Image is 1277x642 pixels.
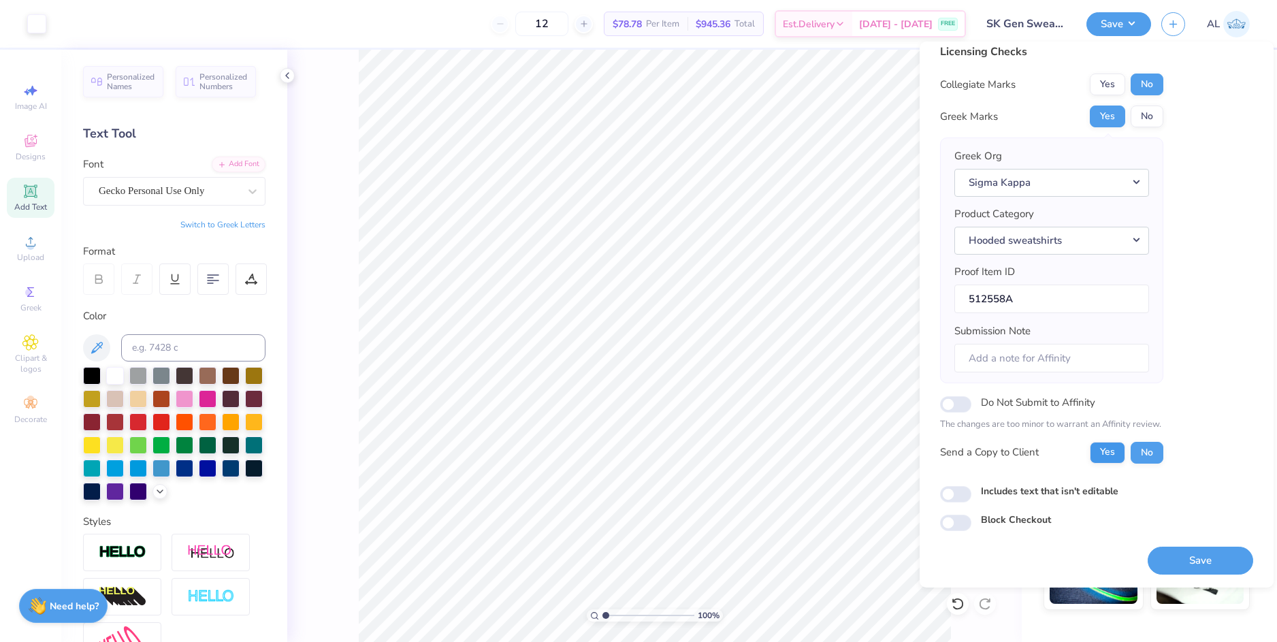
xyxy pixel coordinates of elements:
a: AL [1207,11,1250,37]
input: – – [515,12,568,36]
label: Product Category [954,206,1034,222]
span: $78.78 [613,17,642,31]
button: No [1131,442,1163,464]
p: The changes are too minor to warrant an Affinity review. [940,418,1163,432]
div: Format [83,244,267,259]
img: 3d Illusion [99,586,146,608]
div: Send a Copy to Client [940,445,1039,460]
label: Includes text that isn't editable [981,484,1118,498]
div: Add Font [212,157,265,172]
label: Submission Note [954,323,1031,339]
img: Negative Space [187,589,235,605]
div: Text Tool [83,125,265,143]
label: Do Not Submit to Affinity [981,394,1095,411]
div: Licensing Checks [940,44,1163,60]
img: Shadow [187,544,235,561]
button: No [1131,74,1163,95]
span: Decorate [14,414,47,425]
label: Greek Org [954,148,1002,164]
button: Yes [1090,442,1125,464]
button: Hooded sweatshirts [954,227,1149,255]
input: Add a note for Affinity [954,344,1149,373]
span: Personalized Numbers [199,72,248,91]
img: Stroke [99,545,146,560]
strong: Need help? [50,600,99,613]
button: Yes [1090,106,1125,127]
button: Sigma Kappa [954,169,1149,197]
span: Per Item [646,17,679,31]
span: AL [1207,16,1220,32]
span: Upload [17,252,44,263]
button: Save [1148,547,1253,575]
div: Styles [83,514,265,530]
input: Untitled Design [976,10,1076,37]
span: [DATE] - [DATE] [859,17,933,31]
button: No [1131,106,1163,127]
span: $945.36 [696,17,730,31]
span: Est. Delivery [783,17,835,31]
span: Add Text [14,202,47,212]
span: Total [734,17,755,31]
span: FREE [941,19,955,29]
button: Save [1086,12,1151,36]
span: Designs [16,151,46,162]
span: Clipart & logos [7,353,54,374]
div: Collegiate Marks [940,77,1016,93]
span: Greek [20,302,42,313]
span: 100 % [698,609,720,622]
div: Color [83,308,265,324]
button: Switch to Greek Letters [180,219,265,230]
img: Alyzza Lydia Mae Sobrino [1223,11,1250,37]
input: e.g. 7428 c [121,334,265,362]
button: Yes [1090,74,1125,95]
span: Personalized Names [107,72,155,91]
span: Image AI [15,101,47,112]
label: Block Checkout [981,513,1051,527]
label: Proof Item ID [954,264,1015,280]
div: Greek Marks [940,109,998,125]
label: Font [83,157,103,172]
